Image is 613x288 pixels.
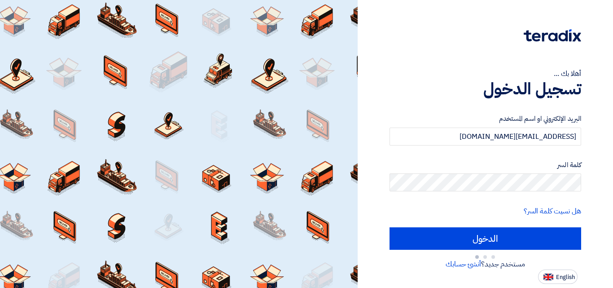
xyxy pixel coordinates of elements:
img: Teradix logo [524,29,581,42]
button: English [538,270,578,284]
label: البريد الإلكتروني او اسم المستخدم [390,114,581,124]
label: كلمة السر [390,160,581,170]
img: en-US.png [543,274,553,280]
input: أدخل بريد العمل الإلكتروني او اسم المستخدم الخاص بك ... [390,128,581,146]
a: هل نسيت كلمة السر؟ [524,206,581,217]
div: أهلا بك ... [390,68,581,79]
h1: تسجيل الدخول [390,79,581,99]
div: مستخدم جديد؟ [390,259,581,270]
a: أنشئ حسابك [446,259,481,270]
span: English [556,274,575,280]
input: الدخول [390,227,581,250]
